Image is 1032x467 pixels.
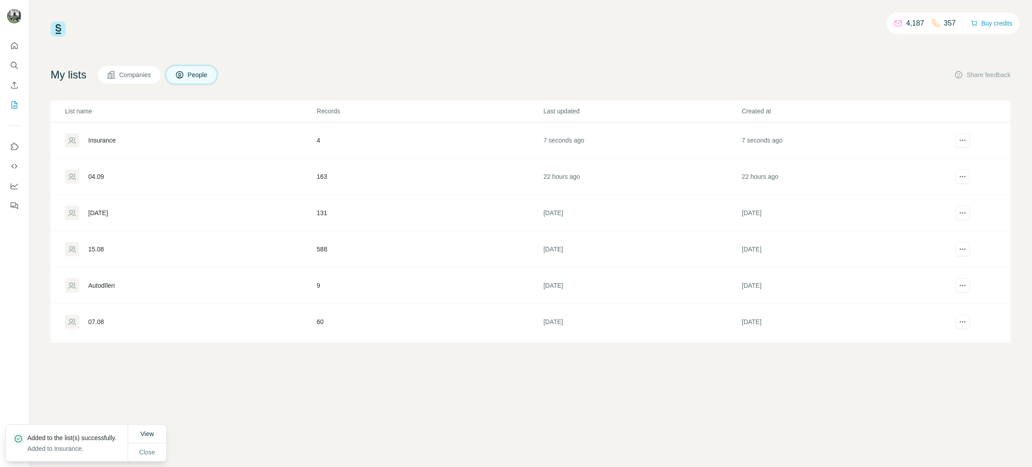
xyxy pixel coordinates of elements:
button: Close [133,444,162,460]
td: 60 [316,304,543,340]
p: Created at [742,107,939,116]
div: Insurance [88,136,116,145]
button: Share feedback [954,70,1010,79]
td: [DATE] [741,340,940,376]
div: 04.09 [88,172,104,181]
div: [DATE] [88,208,108,217]
button: actions [955,206,970,220]
td: [DATE] [741,195,940,231]
button: My lists [7,97,21,113]
span: View [140,430,154,437]
p: 357 [944,18,956,29]
td: 22 hours ago [741,159,940,195]
img: Surfe Logo [51,22,66,37]
td: [DATE] [543,304,741,340]
button: actions [955,315,970,329]
button: Search [7,57,21,74]
span: Close [139,448,155,457]
td: [DATE] [543,268,741,304]
td: 22 hours ago [543,159,741,195]
div: Autodīleri [88,281,115,290]
span: Companies [119,70,152,79]
td: [DATE] [543,195,741,231]
button: actions [955,242,970,256]
button: actions [955,169,970,184]
td: 588 [316,231,543,268]
td: 131 [316,195,543,231]
td: 7 seconds ago [543,122,741,159]
p: List name [65,107,316,116]
button: Buy credits [971,17,1012,30]
div: 15.08 [88,245,104,254]
button: Use Surfe on LinkedIn [7,138,21,155]
td: [DATE] [741,231,940,268]
td: [DATE] [543,231,741,268]
button: actions [955,133,970,147]
button: Use Surfe API [7,158,21,174]
p: Records [317,107,542,116]
p: Last updated [543,107,741,116]
button: View [134,426,160,442]
button: Feedback [7,198,21,214]
td: 4 [316,122,543,159]
p: 4,187 [906,18,924,29]
button: Enrich CSV [7,77,21,93]
td: 91 [316,340,543,376]
td: [DATE] [543,340,741,376]
p: Added to the list(s) successfully. [27,433,124,442]
td: 9 [316,268,543,304]
p: Added to Insurance. [27,444,124,453]
td: [DATE] [741,268,940,304]
td: [DATE] [741,304,940,340]
h4: My lists [51,68,86,82]
span: People [188,70,208,79]
button: actions [955,278,970,293]
td: 7 seconds ago [741,122,940,159]
div: 07.08 [88,317,104,326]
button: Dashboard [7,178,21,194]
img: Avatar [7,9,21,23]
button: Quick start [7,38,21,54]
td: 163 [316,159,543,195]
